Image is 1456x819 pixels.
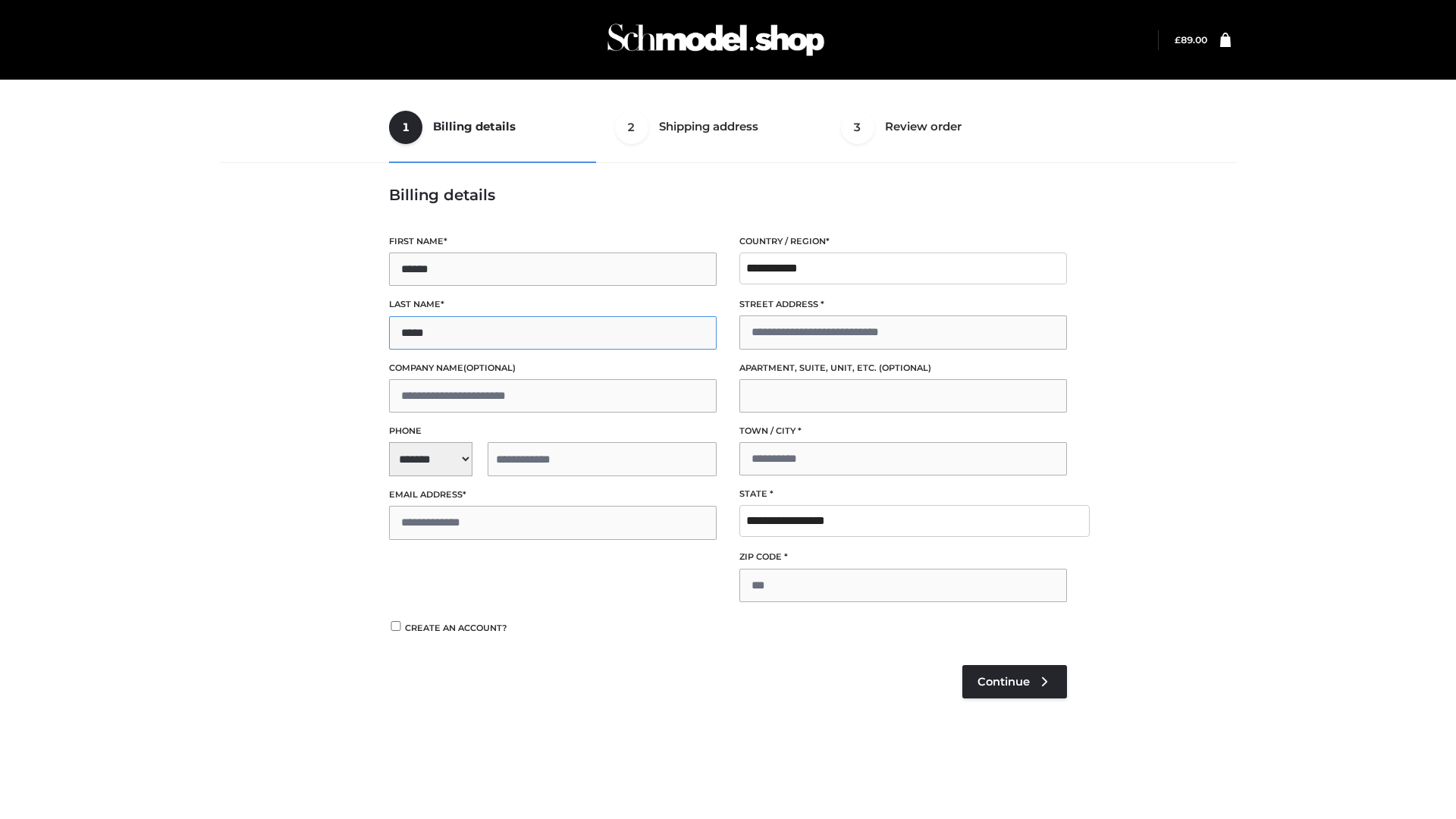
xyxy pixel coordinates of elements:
input: Create an account? [389,621,403,631]
label: Apartment, suite, unit, etc. [739,361,1067,375]
img: Schmodel Admin 964 [602,10,830,70]
bdi: 89.00 [1175,34,1207,45]
span: Create an account? [405,623,507,633]
label: ZIP Code [739,550,1067,564]
label: Phone [389,424,717,438]
span: Continue [977,675,1030,689]
span: £ [1175,34,1181,45]
label: State [739,487,1067,501]
label: Town / City [739,424,1067,438]
label: Street address [739,297,1067,312]
h3: Billing details [389,186,1067,204]
label: Email address [389,488,717,502]
span: (optional) [463,362,516,373]
label: Company name [389,361,717,375]
a: £89.00 [1175,34,1207,45]
label: Country / Region [739,234,1067,249]
label: Last name [389,297,717,312]
span: (optional) [879,362,931,373]
label: First name [389,234,717,249]
a: Continue [962,665,1067,698]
